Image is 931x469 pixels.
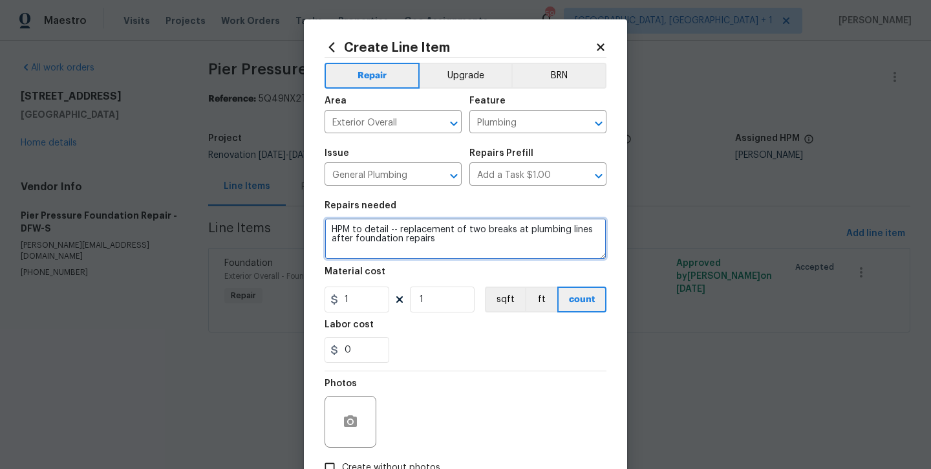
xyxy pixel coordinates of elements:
button: BRN [511,63,606,89]
h5: Area [325,96,347,105]
h2: Create Line Item [325,40,595,54]
button: Open [590,115,608,133]
textarea: HPM to detail -- replacement of two breaks at plumbing lines after foundation repairs [325,218,606,259]
button: count [557,287,606,312]
button: sqft [485,287,525,312]
h5: Repairs needed [325,201,396,210]
h5: Feature [469,96,506,105]
h5: Repairs Prefill [469,149,533,158]
button: ft [525,287,557,312]
button: Open [445,167,463,185]
button: Repair [325,63,420,89]
h5: Issue [325,149,349,158]
button: Open [590,167,608,185]
h5: Photos [325,379,357,388]
button: Upgrade [420,63,512,89]
h5: Material cost [325,267,385,276]
h5: Labor cost [325,320,374,329]
button: Open [445,115,463,133]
